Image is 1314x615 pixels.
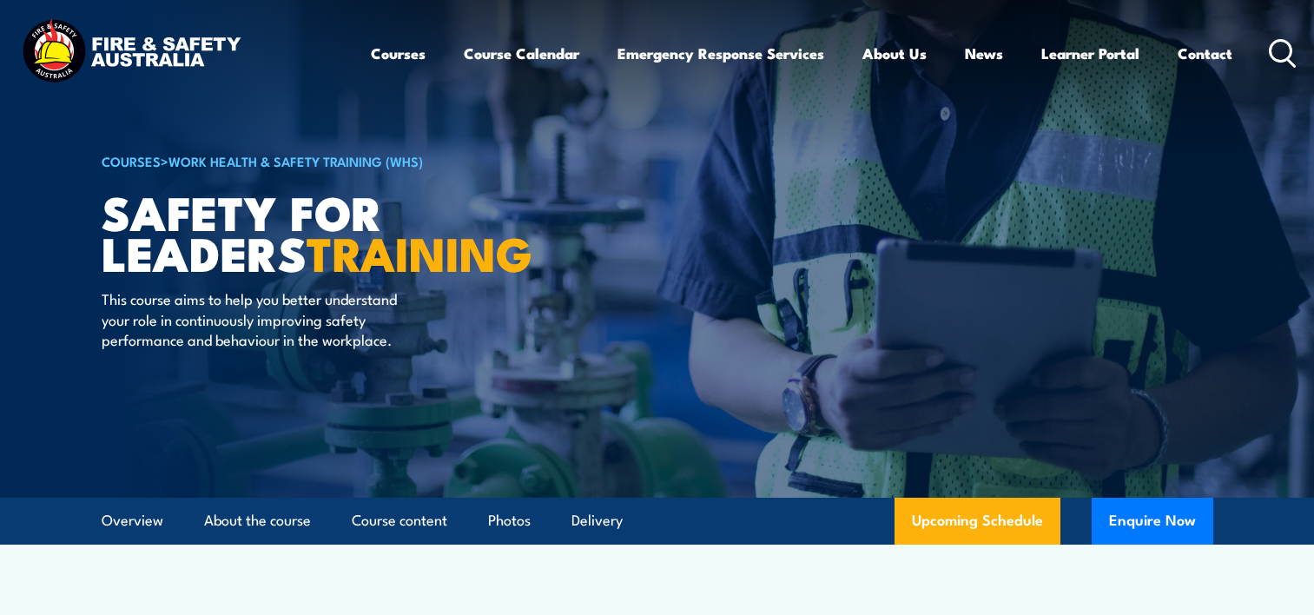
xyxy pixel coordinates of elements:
a: Contact [1178,30,1232,76]
a: News [965,30,1003,76]
h6: > [102,150,531,171]
a: Emergency Response Services [617,30,824,76]
a: Delivery [571,498,623,544]
a: Course Calendar [464,30,579,76]
a: Learner Portal [1041,30,1139,76]
button: Enquire Now [1092,498,1213,545]
strong: TRAINING [307,215,532,288]
a: About the course [204,498,311,544]
a: Courses [371,30,426,76]
a: Upcoming Schedule [895,498,1060,545]
a: About Us [862,30,927,76]
a: Photos [488,498,531,544]
a: Work Health & Safety Training (WHS) [168,151,423,170]
a: Overview [102,498,163,544]
a: Course content [352,498,447,544]
p: This course aims to help you better understand your role in continuously improving safety perform... [102,288,419,349]
a: COURSES [102,151,161,170]
h1: Safety For Leaders [102,191,531,272]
